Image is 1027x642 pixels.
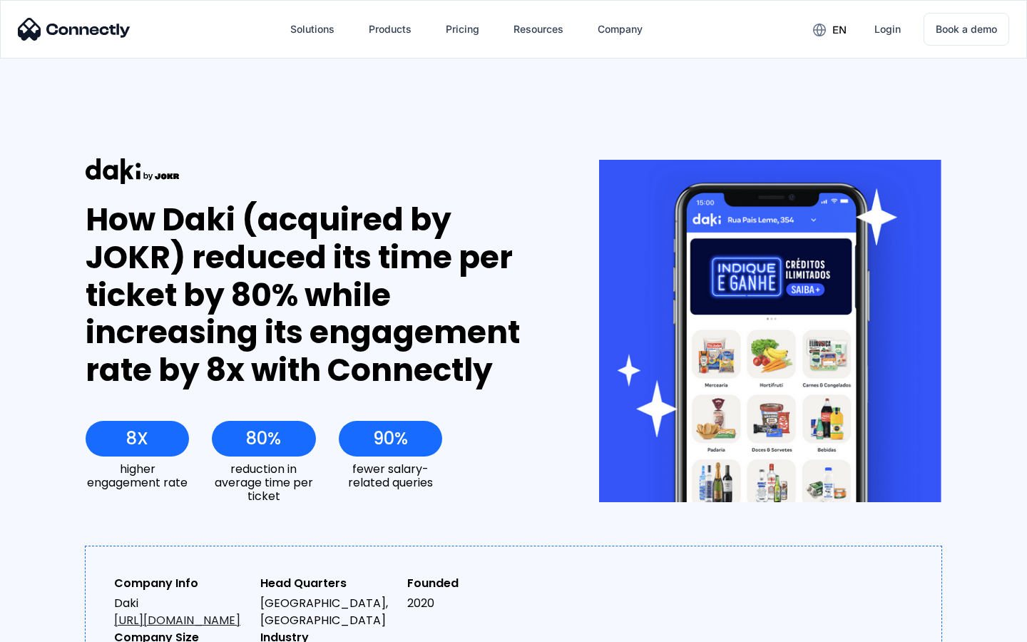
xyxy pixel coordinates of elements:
div: reduction in average time per ticket [212,462,315,504]
a: Book a demo [924,13,1009,46]
div: Founded [407,575,542,592]
a: [URL][DOMAIN_NAME] [114,612,240,628]
a: Pricing [434,12,491,46]
div: [GEOGRAPHIC_DATA], [GEOGRAPHIC_DATA] [260,595,395,629]
div: 80% [246,429,281,449]
div: Company [598,19,643,39]
img: Connectly Logo [18,18,131,41]
div: Daki [114,595,249,629]
div: Login [874,19,901,39]
div: Pricing [446,19,479,39]
div: 8X [126,429,148,449]
div: higher engagement rate [86,462,189,489]
div: fewer salary-related queries [339,462,442,489]
div: Company Info [114,575,249,592]
div: How Daki (acquired by JOKR) reduced its time per ticket by 80% while increasing its engagement ra... [86,201,547,389]
div: en [832,20,847,40]
a: Login [863,12,912,46]
div: Head Quarters [260,575,395,592]
div: 2020 [407,595,542,612]
aside: Language selected: English [14,617,86,637]
div: 90% [373,429,408,449]
div: Resources [513,19,563,39]
div: Solutions [290,19,334,39]
div: Products [369,19,412,39]
ul: Language list [29,617,86,637]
